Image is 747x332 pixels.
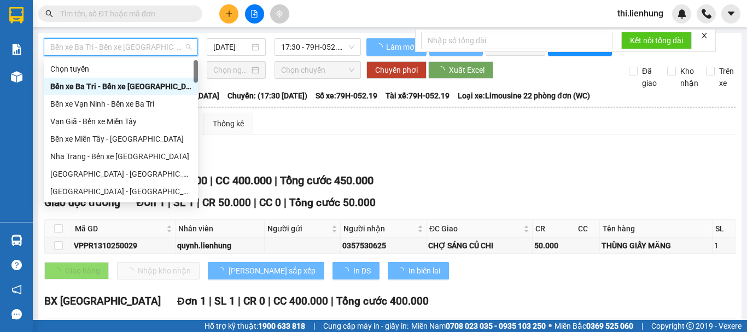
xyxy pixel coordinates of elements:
span: SL 1 [173,196,194,209]
strong: 0708 023 035 - 0935 103 250 [446,322,546,330]
th: CR [533,220,575,238]
button: Giao hàng [44,262,109,279]
span: Người gửi [267,223,329,235]
span: In DS [353,265,371,277]
span: | [210,174,213,187]
div: Nha Trang - Bến xe Miền Tây [44,148,198,165]
span: Đã giao [638,65,661,89]
img: solution-icon [11,44,22,55]
span: | [238,295,241,307]
span: file-add [250,10,258,18]
span: | [284,196,287,209]
span: loading [217,267,229,275]
th: SL [713,220,736,238]
span: CC 400.000 [215,174,272,187]
span: copyright [686,322,694,330]
span: | [254,196,256,209]
span: | [168,196,171,209]
span: Miền Nam [411,320,546,332]
div: CHỢ SÁNG CỦ CHI [428,240,530,252]
span: Chuyến: (17:30 [DATE]) [227,90,307,102]
span: Đơn 1 [177,295,206,307]
span: | [209,295,212,307]
div: Bến xe Vạn Ninh - Bến xe Ba Tri [50,98,191,110]
span: Xuất Excel [449,64,485,76]
button: In DS [332,262,380,279]
button: aim [270,4,289,24]
input: Tìm tên, số ĐT hoặc mã đơn [60,8,189,20]
span: Loại xe: Limousine 22 phòng đơn (WC) [458,90,590,102]
div: Bến xe Miền Tây - Nha Trang [44,130,198,148]
input: 13/10/2025 [213,41,249,53]
th: Tên hàng [600,220,713,238]
span: loading [437,66,449,74]
span: close [701,32,708,39]
strong: 1900 633 818 [258,322,305,330]
span: Số xe: 79H-052.19 [316,90,377,102]
button: Kết nối tổng đài [621,32,692,49]
img: logo-vxr [9,7,24,24]
input: Nhập số tổng đài [421,32,612,49]
div: [GEOGRAPHIC_DATA] - [GEOGRAPHIC_DATA] [50,168,191,180]
button: Chuyển phơi [366,61,427,79]
span: | [641,320,643,332]
div: 0357530625 [342,240,424,252]
span: Bến xe Ba Tri - Bến xe Vạn Ninh [50,39,191,55]
span: thi.lienhung [609,7,672,20]
span: aim [276,10,283,18]
span: | [268,295,271,307]
span: Tổng cước 400.000 [336,295,429,307]
span: SL 1 [214,295,235,307]
span: CR 50.000 [202,196,251,209]
span: Đơn 1 [137,196,166,209]
span: loading [396,267,408,275]
div: Tịnh Biên - Khánh Hòa [44,165,198,183]
div: Nha Trang - Hà Tiên [44,183,198,200]
input: Chọn ngày [213,64,249,76]
span: Người nhận [343,223,415,235]
span: loading [341,267,353,275]
span: Trên xe [715,65,738,89]
span: Tài xế: 79H-052.19 [386,90,450,102]
span: caret-down [726,9,736,19]
img: warehouse-icon [11,71,22,83]
div: 1 [714,240,733,252]
div: Bến xe Vạn Ninh - Bến xe Ba Tri [44,95,198,113]
span: | [197,196,200,209]
span: Tổng cước 450.000 [280,174,373,187]
span: Kho nhận [676,65,703,89]
div: quynh.lienhung [177,240,262,252]
button: Nhập kho nhận [117,262,200,279]
span: loading [375,43,384,51]
span: CC 400.000 [273,295,328,307]
strong: 0369 525 060 [586,322,633,330]
span: ĐC Giao [429,223,521,235]
span: Hỗ trợ kỹ thuật: [205,320,305,332]
div: Nha Trang - Bến xe [GEOGRAPHIC_DATA] [50,150,191,162]
span: BX [GEOGRAPHIC_DATA] [44,295,161,307]
div: [GEOGRAPHIC_DATA] - [GEOGRAPHIC_DATA] [50,185,191,197]
span: message [11,309,22,319]
span: plus [225,10,233,18]
img: warehouse-icon [11,235,22,246]
span: | [313,320,315,332]
div: Vạn Giã - Bến xe Miền Tây [44,113,198,130]
button: plus [219,4,238,24]
div: Bến xe Ba Tri - Bến xe [GEOGRAPHIC_DATA] [50,80,191,92]
span: Cung cấp máy in - giấy in: [323,320,408,332]
span: notification [11,284,22,295]
div: THÙNG GIẤY MĂNG [602,240,710,252]
div: Bến xe Miền Tây - [GEOGRAPHIC_DATA] [50,133,191,145]
button: [PERSON_NAME] sắp xếp [208,262,324,279]
span: search [45,10,53,18]
span: Giao dọc đường [44,196,120,209]
span: In biên lai [408,265,440,277]
span: CR 0 [243,295,265,307]
span: Miền Bắc [555,320,633,332]
div: Chọn tuyến [50,63,191,75]
span: CC 0 [259,196,281,209]
span: Mã GD [75,223,164,235]
th: CC [575,220,600,238]
span: question-circle [11,260,22,270]
span: Làm mới [386,41,418,53]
